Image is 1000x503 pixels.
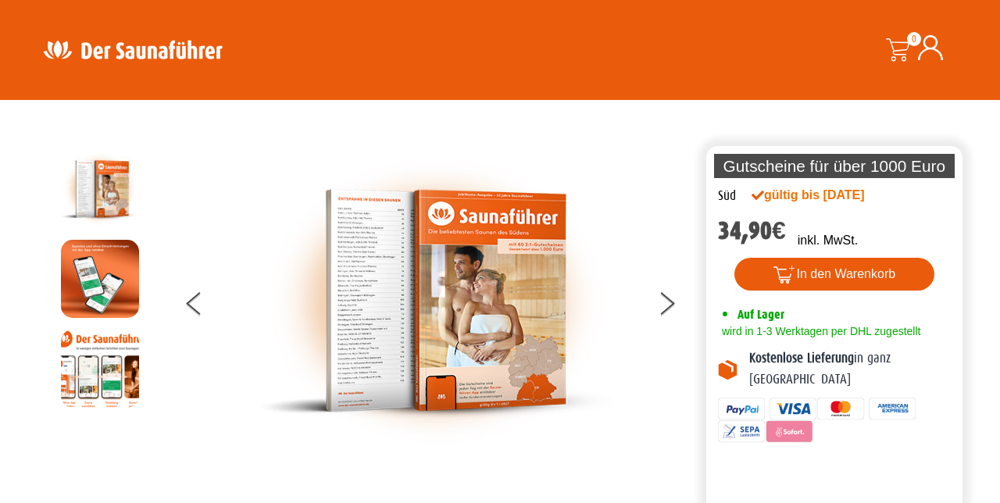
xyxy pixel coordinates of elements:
div: Süd [718,186,736,206]
button: In den Warenkorb [734,258,935,291]
div: gültig bis [DATE] [752,186,898,205]
b: Kostenlose Lieferung [749,351,854,366]
span: Auf Lager [737,307,784,322]
img: MOCKUP-iPhone_regional [61,240,139,318]
img: Anleitung7tn [61,330,139,408]
bdi: 34,90 [718,216,786,245]
span: wird in 1-3 Werktagen per DHL zugestellt [718,325,920,337]
span: € [772,216,786,245]
p: in ganz [GEOGRAPHIC_DATA] [749,348,951,390]
img: der-saunafuehrer-2025-sued [61,150,139,228]
span: 0 [907,32,921,46]
img: der-saunafuehrer-2025-sued [260,150,612,451]
p: inkl. MwSt. [798,231,858,250]
p: Gutscheine für über 1000 Euro [714,154,955,178]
